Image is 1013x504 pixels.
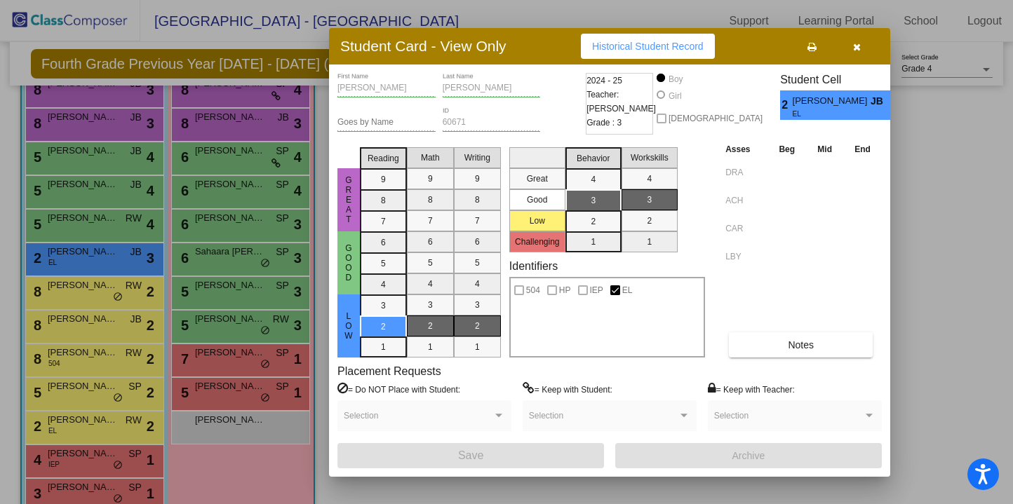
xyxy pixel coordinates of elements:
span: IEP [590,282,603,299]
span: Low [342,311,355,341]
span: Grade : 3 [586,116,622,130]
div: Girl [668,90,682,102]
button: Save [337,443,604,468]
span: 2024 - 25 [586,74,622,88]
span: JB [871,94,890,109]
h3: Student Card - View Only [340,37,506,55]
label: = Keep with Teacher: [708,382,795,396]
div: Boy [668,73,683,86]
th: Beg [767,142,806,157]
span: [DEMOGRAPHIC_DATA] [669,110,763,127]
input: goes by name [337,118,436,128]
span: 504 [526,282,540,299]
h3: Student Cell [780,73,902,86]
span: Good [342,243,355,282]
span: EL [622,282,633,299]
label: = Keep with Student: [523,382,612,396]
span: 3 [890,97,902,114]
span: Great [342,175,355,224]
th: End [843,142,882,157]
span: 2 [780,97,792,114]
span: HP [559,282,571,299]
span: Save [458,449,483,461]
input: assessment [725,246,764,267]
button: Historical Student Record [581,34,715,59]
input: assessment [725,162,764,183]
label: Identifiers [509,259,558,273]
span: Archive [732,450,765,461]
input: Enter ID [443,118,541,128]
span: Notes [788,339,814,350]
span: Teacher: [PERSON_NAME] [586,88,656,116]
span: EL [793,109,861,119]
span: [PERSON_NAME] [793,94,871,109]
input: assessment [725,190,764,211]
span: Historical Student Record [592,41,704,52]
label: Placement Requests [337,365,441,378]
th: Asses [722,142,767,157]
th: Mid [806,142,843,157]
button: Notes [729,332,873,357]
button: Archive [615,443,882,468]
label: = Do NOT Place with Student: [337,382,460,396]
input: assessment [725,218,764,239]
